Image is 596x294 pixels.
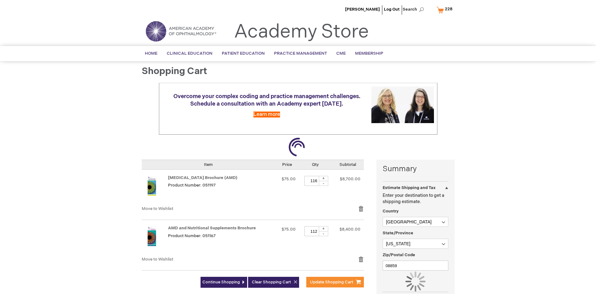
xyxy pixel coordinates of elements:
img: Schedule a consultation with an Academy expert today [371,87,434,123]
a: Move to Wishlist [142,206,173,211]
span: CME [336,51,346,56]
span: Price [282,162,292,167]
span: Practice Management [274,51,327,56]
span: Update Shopping Cart [310,280,353,285]
span: Product Number: 051197 [168,183,216,188]
span: State/Province [383,231,413,236]
a: Move to Wishlist [142,257,173,262]
span: Membership [355,51,383,56]
a: Log Out [384,7,400,12]
img: Loading... [405,272,425,292]
span: $8,700.00 [340,177,360,182]
span: Overcome your complex coding and practice management challenges. Schedule a consultation with an ... [173,93,360,107]
a: 228 [435,4,456,15]
span: Qty [312,162,319,167]
button: Update Shopping Cart [306,277,364,287]
button: Clear Shopping Cart [248,277,299,288]
div: - [319,181,328,186]
span: $8,400.00 [339,227,360,232]
a: [MEDICAL_DATA] Brochure (AMD) [168,175,237,180]
a: Academy Store [234,21,369,43]
strong: Summary [383,164,448,174]
span: Subtotal [339,162,356,167]
div: - [319,231,328,236]
strong: Estimate Shipping and Tax [383,185,436,190]
span: Home [145,51,157,56]
div: + [319,176,328,181]
a: Age-Related Macular Degeneration Brochure (AMD) [142,176,168,200]
img: AMD and Nutritional Supplements Brochure [142,226,162,246]
span: Search [403,3,426,16]
input: Qty [304,176,323,186]
a: Continue Shopping [201,277,247,288]
span: Product Number: 051167 [168,233,216,238]
a: AMD and Nutritional Supplements Brochure [142,226,168,250]
a: AMD and Nutritional Supplements Brochure [168,226,256,231]
span: Continue Shopping [202,280,240,285]
span: Patient Education [222,51,265,56]
span: $75.00 [282,227,296,232]
a: Learn more [253,112,280,117]
p: Enter your destination to get a shipping estimate. [383,192,448,205]
span: Clear Shopping Cart [252,280,291,285]
span: Country [383,209,399,214]
div: + [319,226,328,232]
span: 228 [445,7,452,12]
span: Item [204,162,213,167]
input: Qty [304,226,323,236]
img: Age-Related Macular Degeneration Brochure (AMD) [142,176,162,196]
span: Clinical Education [167,51,212,56]
span: $75.00 [282,177,296,182]
span: Zip/Postal Code [383,252,415,257]
span: Shopping Cart [142,66,207,77]
a: [PERSON_NAME] [345,7,380,12]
